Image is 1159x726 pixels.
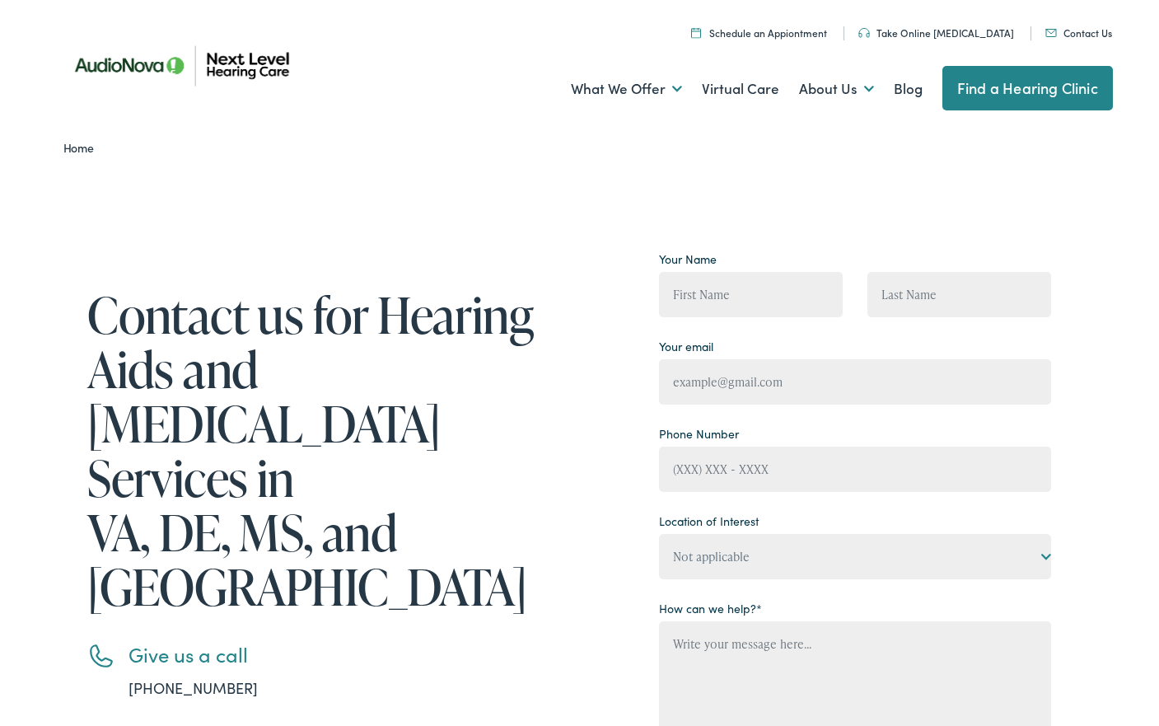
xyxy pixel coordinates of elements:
[571,59,682,119] a: What We Offer
[659,513,759,530] label: Location of Interest
[659,600,762,617] label: How can we help?
[659,425,739,443] label: Phone Number
[659,272,843,317] input: First Name
[1045,26,1112,40] a: Contact Us
[691,27,701,38] img: Calendar icon representing the ability to schedule a hearing test or hearing aid appointment at N...
[894,59,923,119] a: Blog
[942,66,1113,110] a: Find a Hearing Clinic
[858,28,870,38] img: An icon symbolizing headphones, colored in teal, suggests audio-related services or features.
[659,359,1051,405] input: example@gmail.com
[659,251,717,268] label: Your Name
[1045,29,1057,37] img: An icon representing mail communication is presented in a unique teal color.
[129,677,258,698] a: [PHONE_NUMBER]
[702,59,779,119] a: Virtual Care
[659,447,1051,492] input: (XXX) XXX - XXXX
[129,643,549,667] h3: Give us a call
[858,26,1014,40] a: Take Online [MEDICAL_DATA]
[87,288,549,614] h1: Contact us for Hearing Aids and [MEDICAL_DATA] Services in VA, DE, MS, and [GEOGRAPHIC_DATA]
[799,59,874,119] a: About Us
[659,338,713,355] label: Your email
[63,139,102,156] a: Home
[867,272,1051,317] input: Last Name
[691,26,827,40] a: Schedule an Appiontment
